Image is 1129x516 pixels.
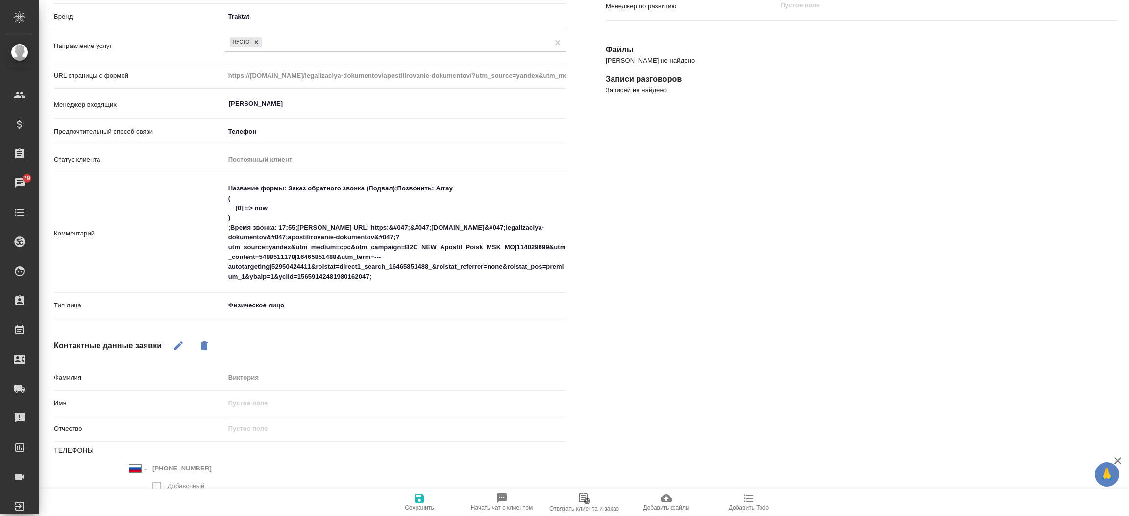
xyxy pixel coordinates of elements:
[54,399,225,408] p: Имя
[2,171,37,195] a: 79
[225,297,453,314] div: Физическое лицо
[461,489,543,516] button: Начать чат с клиентом
[225,180,566,285] textarea: Название формы: Заказ обратного звонка (Подвал);Позвонить: Array ( [0] => now ) ;Время звонка: 17...
[225,371,566,385] input: Пустое поле
[549,505,619,512] span: Отвязать клиента и заказ
[606,44,1118,56] h4: Файлы
[606,85,1118,95] p: Записей не найдено
[1099,464,1115,485] span: 🙏
[643,504,689,511] span: Добавить файлы
[708,489,790,516] button: Добавить Todo
[471,504,533,511] span: Начать чат с клиентом
[149,461,235,475] input: Пустое поле
[54,446,566,456] h6: Телефоны
[225,123,566,140] div: Телефон
[606,73,1118,85] h4: Записи разговоров
[54,340,162,352] h4: Контактные данные заявки
[405,504,434,511] span: Сохранить
[54,373,225,383] p: Фамилия
[18,173,36,183] span: 79
[54,229,225,238] p: Комментарий
[729,504,769,511] span: Добавить Todo
[54,155,225,164] p: Статус клиента
[225,422,566,436] input: Пустое поле
[378,489,461,516] button: Сохранить
[54,12,225,22] p: Бренд
[225,69,566,83] input: Пустое поле
[225,396,566,410] input: Пустое поле
[606,56,1118,66] p: [PERSON_NAME] не найдено
[225,8,566,25] div: Traktat
[54,71,225,81] p: URL страницы с формой
[1095,462,1119,487] button: 🙏
[167,481,204,491] span: Добавочный
[543,489,625,516] button: Отвязать клиента и заказ
[625,489,708,516] button: Добавить файлы
[561,103,563,105] button: Open
[54,41,225,51] p: Направление услуг
[54,100,225,110] p: Менеджер входящих
[54,424,225,434] p: Отчество
[193,334,216,357] button: Удалить
[225,151,566,168] div: Постоянный клиент
[54,301,225,310] p: Тип лица
[230,37,251,47] div: ПУСТО
[606,1,777,11] p: Менеджер по развитию
[54,127,225,137] p: Предпочтительный способ связи
[167,334,190,357] button: Редактировать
